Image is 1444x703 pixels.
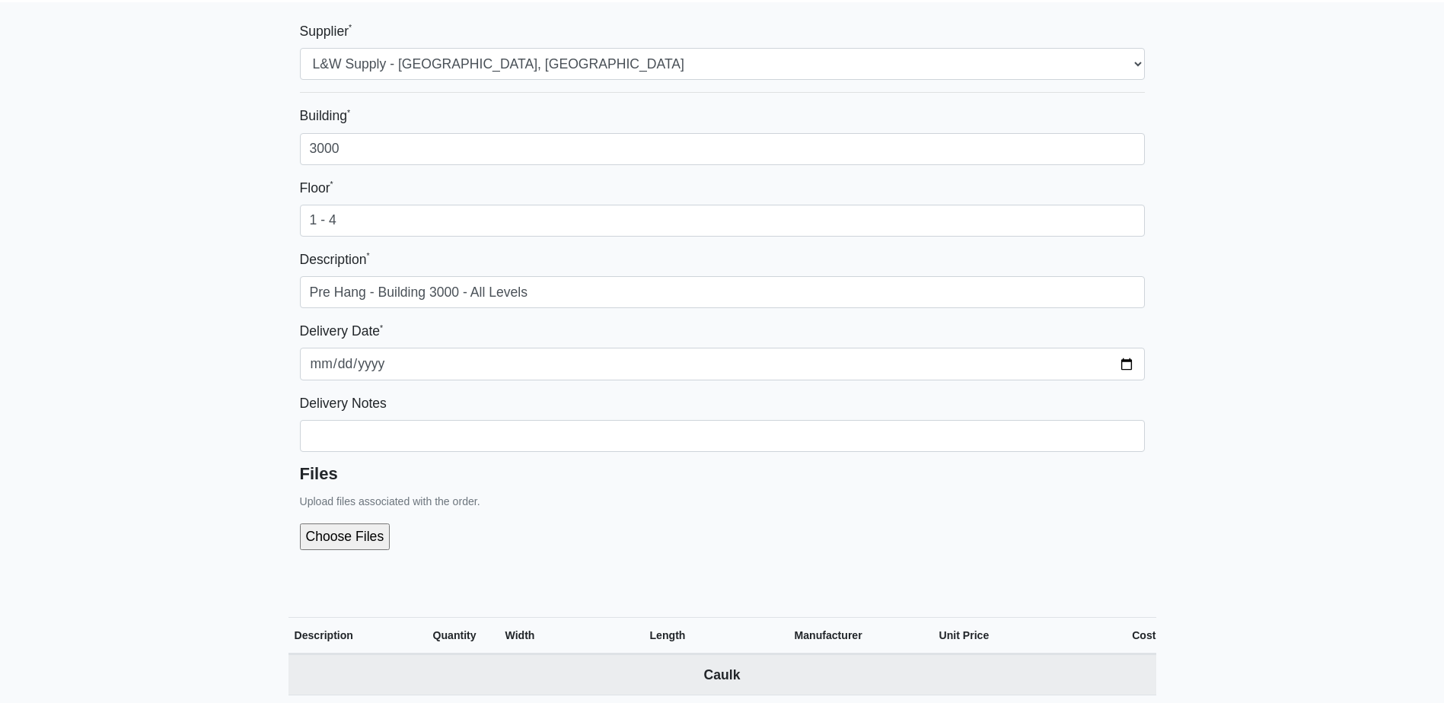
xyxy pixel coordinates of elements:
th: Width [505,617,650,655]
small: Upload files associated with the order. [300,495,480,507]
label: Floor [300,177,333,199]
b: Caulk [704,667,741,682]
th: Quantity [433,617,505,655]
h5: Files [300,464,1145,484]
label: Description [300,249,370,270]
th: Unit Price [939,617,1084,655]
label: Supplier [300,21,352,42]
th: Manufacturer [795,617,939,655]
label: Delivery Date [300,320,384,342]
label: Delivery Notes [300,393,387,414]
span: Description [295,629,353,641]
th: Length [650,617,795,655]
th: Cost [1084,617,1156,655]
input: mm-dd-yyyy [300,348,1145,380]
input: Choose Files [300,523,553,549]
label: Building [300,105,351,126]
